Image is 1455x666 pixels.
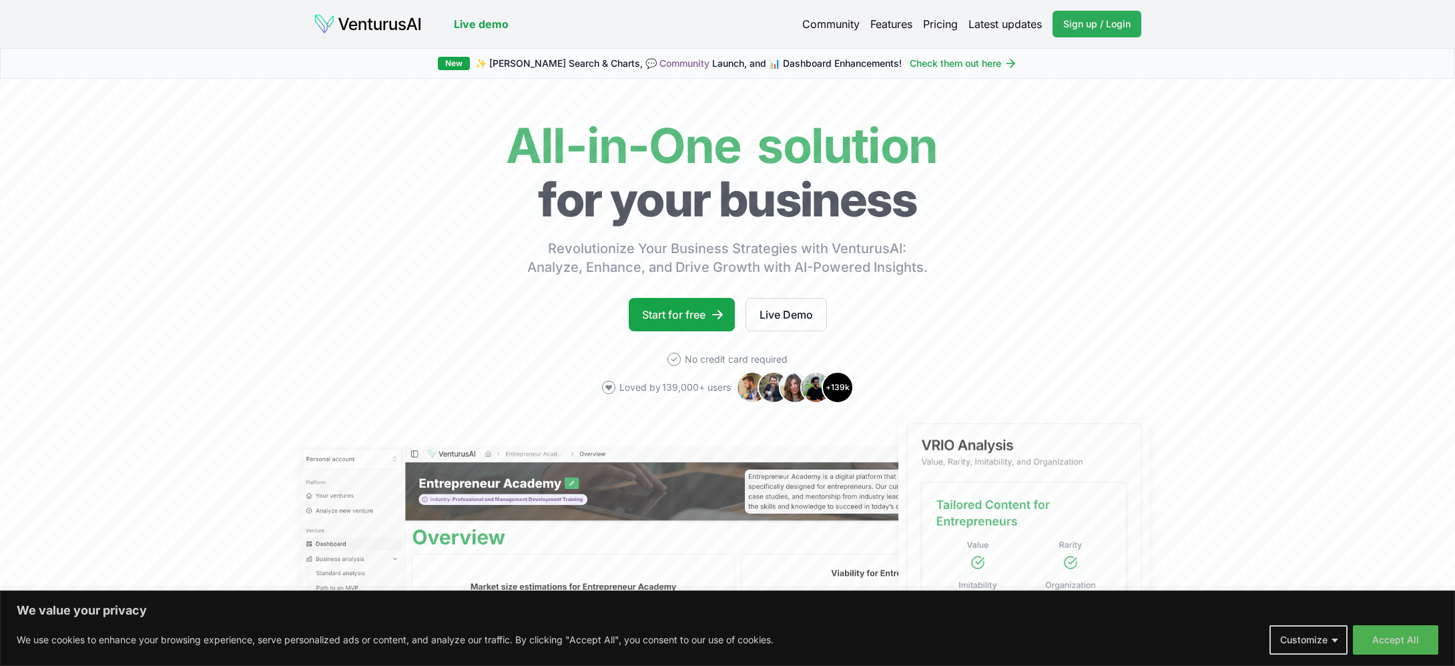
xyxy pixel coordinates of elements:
a: Latest updates [968,16,1042,32]
span: Sign up / Login [1063,17,1131,31]
img: Avatar 1 [736,371,768,403]
a: Community [659,57,709,69]
a: Sign up / Login [1053,11,1141,37]
a: Live demo [454,16,509,32]
a: Start for free [629,298,735,331]
img: Avatar 3 [779,371,811,403]
img: Avatar 4 [800,371,832,403]
a: Features [870,16,912,32]
p: We use cookies to enhance your browsing experience, serve personalized ads or content, and analyz... [17,632,774,648]
button: Accept All [1353,625,1438,655]
img: logo [314,13,422,35]
a: Community [802,16,860,32]
img: Avatar 2 [758,371,790,403]
a: Live Demo [746,298,827,331]
a: Pricing [923,16,958,32]
div: New [438,57,470,70]
p: We value your privacy [17,603,1438,619]
button: Customize [1269,625,1348,655]
span: ✨ [PERSON_NAME] Search & Charts, 💬 Launch, and 📊 Dashboard Enhancements! [475,57,902,70]
a: Check them out here [910,57,1017,70]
